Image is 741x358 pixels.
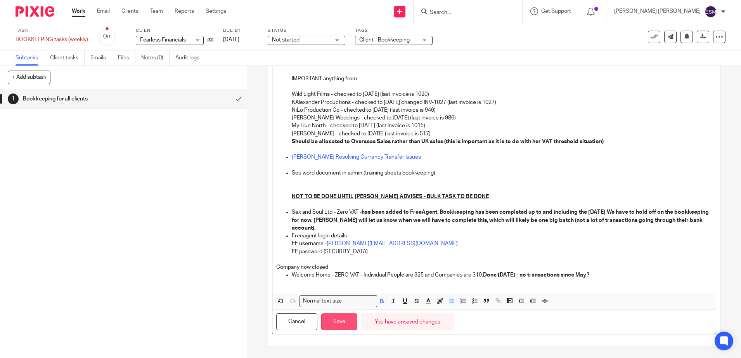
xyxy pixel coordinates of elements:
[355,28,433,34] label: Tags
[140,37,186,43] span: Fearless Financials
[121,7,139,15] a: Clients
[292,139,604,144] strong: Should be allocated to Overseas Sales rather than UK sales (this is important as it is to do with...
[103,32,111,41] div: 0
[97,7,110,15] a: Email
[206,7,226,15] a: Settings
[175,50,205,66] a: Audit logs
[292,75,712,83] p: IMPORTANT anything from
[292,99,712,106] p: KAlexander Productions - checked to [DATE] changed INV-1027 (last invoice is 1027)
[50,50,85,66] a: Client tasks
[429,9,499,16] input: Search
[292,169,712,193] p: See word document in admin (training sheets bookkeeping)
[292,248,712,256] p: FF password [SECURITY_DATA]
[705,5,717,18] img: svg%3E
[292,240,712,247] p: FF username -
[16,36,88,43] div: BOOKKEEPING tasks (weekly)
[614,7,701,15] p: [PERSON_NAME] [PERSON_NAME]
[292,154,421,160] a: [PERSON_NAME] Resolving Currency Transfer Issues
[292,114,712,122] p: [PERSON_NAME] Weddings - checked to [DATE] (last invoice is 986)
[276,313,317,330] button: Cancel
[292,122,712,130] p: My True North - checked to [DATE] (last invoice is 1015)
[292,271,712,279] p: Welcome Home - ZERO VAT - Individual People are 325 and Companies are 310.
[16,28,88,34] label: Task
[136,28,213,34] label: Client
[292,194,489,199] u: NOT TO BE DONE UNTIL [PERSON_NAME] ADVISES - BULK TASK TO BE DONE
[118,50,135,66] a: Files
[300,295,377,307] div: Search for option
[276,263,712,271] p: Company now closed
[321,313,357,330] button: Save
[141,50,170,66] a: Notes (0)
[292,130,712,138] p: [PERSON_NAME] - checked to [DATE] (last invoice is 517)
[327,241,458,246] a: [PERSON_NAME][EMAIL_ADDRESS][DOMAIN_NAME]
[72,7,85,15] a: Work
[272,37,300,43] span: Not started
[292,209,710,231] strong: has been added to FreeAgent. Bookkeeping has been completed up to and including the [DATE] We hav...
[361,313,454,330] div: You have unsaved changes
[23,93,156,105] h1: Bookkeeping for all clients
[150,7,163,15] a: Team
[292,232,712,240] p: Freeagent login details
[292,106,712,114] p: NiLo Production Co - checked to [DATE] (last invoice is 946)
[8,71,50,84] button: + Add subtask
[541,9,571,14] span: Get Support
[301,297,344,305] span: Normal text size
[292,208,712,232] p: Sex and Soul Ltd - Zero VAT -
[90,50,112,66] a: Emails
[268,28,345,34] label: Status
[8,93,19,104] div: 1
[292,90,712,98] p: Wild Light Films - checked to [DATE] (last invoice is 1020)
[223,37,239,42] span: [DATE]
[107,35,111,39] small: /1
[16,50,44,66] a: Subtasks
[483,272,589,278] strong: Done [DATE] - no transactions since May?
[359,37,410,43] span: Client - Bookkeeping
[345,297,372,305] input: Search for option
[16,6,54,17] img: Pixie
[175,7,194,15] a: Reports
[223,28,258,34] label: Due by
